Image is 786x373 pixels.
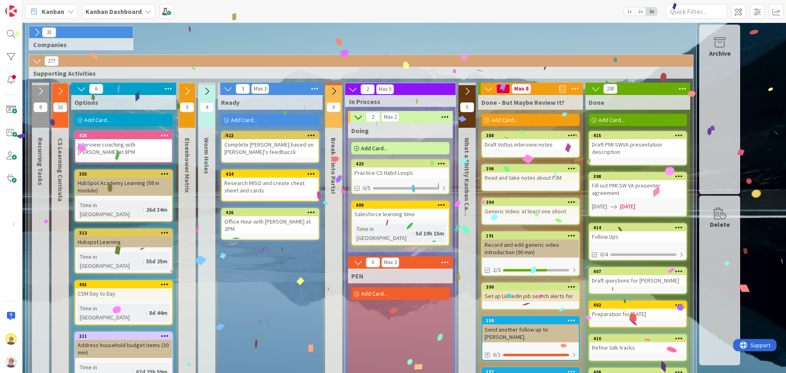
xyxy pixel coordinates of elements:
[482,165,579,183] div: 396Read and take notes about PJM
[33,41,123,49] span: Companies
[33,69,683,77] span: Supporting Activities
[146,308,147,317] span: :
[514,87,529,91] div: Max 8
[482,139,579,150] div: Draft Voltus interview notes
[221,208,319,240] a: 426Office Hour with [PERSON_NAME] at 2PM
[486,166,579,172] div: 396
[144,257,169,266] div: 55d 25m
[222,132,318,157] div: 422Complete [PERSON_NAME] based on [PERSON_NAME]'s feedbacck
[363,184,370,192] span: 0/5
[356,202,449,208] div: 400
[352,201,449,219] div: 400Salesforce learning time
[592,202,607,211] span: [DATE]
[75,288,172,299] div: CSM Day to Day
[42,27,56,37] span: 31
[491,116,517,124] span: Add Card...
[620,202,635,211] span: [DATE]
[589,223,687,260] a: 414Follow Ups0/4
[222,170,318,196] div: 424Research MISO and create cheat sheet and cards
[222,132,318,139] div: 422
[5,333,17,345] img: JW
[75,170,173,222] a: 355HubSpot Academy Learning (fill in module)Time in [GEOGRAPHIC_DATA]:26d 34m
[589,132,686,157] div: 415Draft PMI SWVA presentation description
[589,309,686,319] div: Preparation for [DATE]
[45,56,59,66] span: 277
[75,98,98,106] span: Options
[589,131,687,165] a: 415Draft PMI SWVA presentation description
[593,225,686,231] div: 414
[384,115,397,119] div: Max 2
[36,138,45,185] span: Recurring Tasks
[75,131,173,163] a: 425Interview coaching with [PERSON_NAME] at 8PM
[482,199,579,206] div: 394
[481,316,580,361] a: 159Send another follow up to [PERSON_NAME].0/1
[482,132,579,139] div: 388
[53,102,67,112] span: 10
[481,198,580,225] a: 394Generic Video: at least one shoot
[486,233,579,239] div: 191
[482,317,579,324] div: 159
[143,257,144,266] span: :
[493,350,501,359] span: 0 / 1
[482,206,579,217] div: Generic Video: at least one shoot
[147,308,169,317] div: 8d 44m
[226,133,318,138] div: 422
[379,87,391,91] div: Max 5
[236,84,250,94] span: 3
[327,102,341,112] span: 0
[226,171,318,177] div: 424
[352,160,449,167] div: 423
[352,160,449,178] div: 423Practice CS Habit Loops
[75,178,172,196] div: HubSpot Academy Learning (fill in module)
[589,335,686,353] div: 410Refine talk tracks
[589,335,686,342] div: 410
[589,224,686,231] div: 414
[600,250,608,259] span: 0/4
[593,336,686,341] div: 410
[222,170,318,178] div: 424
[75,132,172,157] div: 425Interview coaching with [PERSON_NAME] at 8PM
[482,199,579,217] div: 394Generic Video: at least one shoot
[349,97,445,106] span: In Process
[589,180,686,198] div: Fill out PMI SW VA presenter agreement
[226,210,318,215] div: 426
[624,7,635,16] span: 1x
[75,132,172,139] div: 425
[180,102,194,112] span: 0
[34,102,47,112] span: 8
[361,290,387,297] span: Add Card...
[589,172,687,217] a: 398Fill out PMI SW VA presenter agreement[DATE][DATE]
[486,199,579,205] div: 394
[482,132,579,150] div: 388Draft Voltus interview notes
[589,334,687,361] a: 410Refine talk tracks
[352,209,449,219] div: Salesforce learning time
[143,205,144,214] span: :
[222,209,318,234] div: 426Office Hour with [PERSON_NAME] at 2PM
[5,5,17,17] img: Visit kanbanzone.com
[75,170,172,178] div: 355
[75,281,172,288] div: 401
[351,159,449,194] a: 423Practice CS Habit Loops0/5
[589,98,604,106] span: Done
[361,145,387,152] span: Add Card...
[593,302,686,308] div: 402
[78,304,146,322] div: Time in [GEOGRAPHIC_DATA]
[413,229,446,238] div: 5d 19h 15m
[75,228,173,274] a: 313Hubspot LearningTime in [GEOGRAPHIC_DATA]:55d 25m
[482,283,579,291] div: 390
[89,84,103,94] span: 6
[75,139,172,157] div: Interview coaching with [PERSON_NAME] at 8PM
[78,252,143,270] div: Time in [GEOGRAPHIC_DATA]
[231,116,257,124] span: Add Card...
[589,231,686,242] div: Follow Ups
[589,173,686,198] div: 398Fill out PMI SW VA presenter agreement
[75,229,172,247] div: 313Hubspot Learning
[75,170,172,196] div: 355HubSpot Academy Learning (fill in module)
[486,284,579,290] div: 390
[486,318,579,323] div: 159
[589,342,686,353] div: Refine talk tracks
[589,173,686,180] div: 398
[460,102,474,112] span: 5
[482,291,579,301] div: Set up LinkedIn job search alerts for
[384,260,397,264] div: Max 3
